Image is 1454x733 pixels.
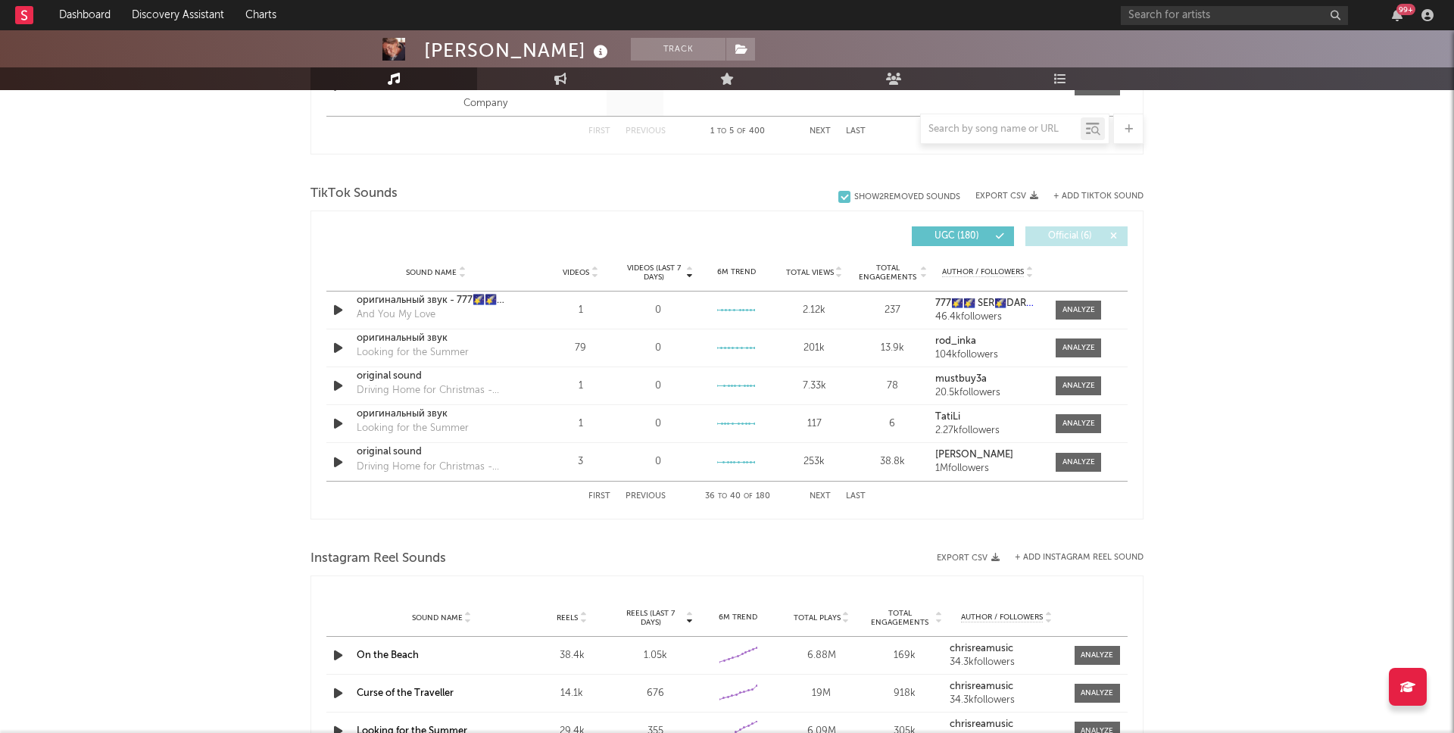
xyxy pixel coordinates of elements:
[935,298,1041,309] a: 777🌠🌠 SER🌠DAR🌠🌠 777
[857,264,919,282] span: Total Engagements
[545,303,616,318] div: 1
[935,312,1041,323] div: 46.4k followers
[779,454,850,469] div: 253k
[557,613,578,622] span: Reels
[406,268,457,277] span: Sound Name
[935,450,1013,460] strong: [PERSON_NAME]
[950,682,1063,692] a: chrisreamusic
[357,307,435,323] div: And You My Love
[912,226,1014,246] button: UGC(180)
[623,264,685,282] span: Videos (last 7 days)
[655,341,661,356] div: 0
[961,613,1043,622] span: Author / Followers
[700,612,776,623] div: 6M Trend
[921,123,1081,136] input: Search by song name or URL
[655,303,661,318] div: 0
[534,686,610,701] div: 14.1k
[701,267,772,278] div: 6M Trend
[357,331,515,346] a: оригинальный звук
[975,192,1038,201] button: Export CSV
[617,648,693,663] div: 1.05k
[545,454,616,469] div: 3
[950,695,1063,706] div: 34.3k followers
[1392,9,1403,21] button: 99+
[310,185,398,203] span: TikTok Sounds
[1025,226,1128,246] button: Official(6)
[626,492,666,501] button: Previous
[631,38,725,61] button: Track
[867,648,943,663] div: 169k
[857,379,928,394] div: 78
[534,648,610,663] div: 38.4k
[617,686,693,701] div: 676
[922,232,991,241] span: UGC ( 180 )
[950,719,1013,729] strong: chrisreamusic
[1035,232,1105,241] span: Official ( 6 )
[867,686,943,701] div: 918k
[935,388,1041,398] div: 20.5k followers
[357,650,419,660] a: On the Beach
[857,416,928,432] div: 6
[424,38,612,63] div: [PERSON_NAME]
[784,648,860,663] div: 6.88M
[357,293,515,308] a: оригинальный звук - 777🌠🌠 SER🌠DAR🌠🌠 777
[357,421,469,436] div: Looking for the Summer
[357,345,469,360] div: Looking for the Summer
[857,341,928,356] div: 13.9k
[857,303,928,318] div: 237
[786,268,834,277] span: Total Views
[1396,4,1415,15] div: 99 +
[655,454,661,469] div: 0
[779,303,850,318] div: 2.12k
[779,341,850,356] div: 201k
[935,350,1041,360] div: 104k followers
[935,412,1041,423] a: TatiLi
[950,644,1013,653] strong: chrisreamusic
[937,554,1000,563] button: Export CSV
[1053,192,1144,201] button: + Add TikTok Sound
[357,444,515,460] a: original sound
[545,416,616,432] div: 1
[950,657,1063,668] div: 34.3k followers
[779,416,850,432] div: 117
[867,609,934,627] span: Total Engagements
[935,463,1041,474] div: 1M followers
[563,268,589,277] span: Videos
[1121,6,1348,25] input: Search for artists
[588,492,610,501] button: First
[810,492,831,501] button: Next
[846,492,866,501] button: Last
[950,719,1063,730] a: chrisreamusic
[950,644,1063,654] a: chrisreamusic
[545,341,616,356] div: 79
[935,374,1041,385] a: mustbuy3a
[357,369,515,384] a: original sound
[655,416,661,432] div: 0
[1000,554,1144,562] div: + Add Instagram Reel Sound
[935,374,987,384] strong: mustbuy3a
[779,379,850,394] div: 7.33k
[935,412,960,422] strong: TatiLi
[935,426,1041,436] div: 2.27k followers
[696,488,779,506] div: 36 40 180
[935,450,1041,460] a: [PERSON_NAME]
[857,454,928,469] div: 38.8k
[545,379,616,394] div: 1
[357,383,515,398] div: Driving Home for Christmas - 2009 Remaster
[744,493,753,500] span: of
[310,550,446,568] span: Instagram Reel Sounds
[950,682,1013,691] strong: chrisreamusic
[357,460,515,475] div: Driving Home for Christmas - 2009 Remaster
[357,407,515,422] a: оригинальный звук
[935,298,1069,308] strong: 777🌠🌠 SER🌠DAR🌠🌠 777
[1015,554,1144,562] button: + Add Instagram Reel Sound
[935,336,1041,347] a: rod_inka
[935,336,976,346] strong: rod_inka
[854,192,960,202] div: Show 2 Removed Sounds
[942,267,1024,277] span: Author / Followers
